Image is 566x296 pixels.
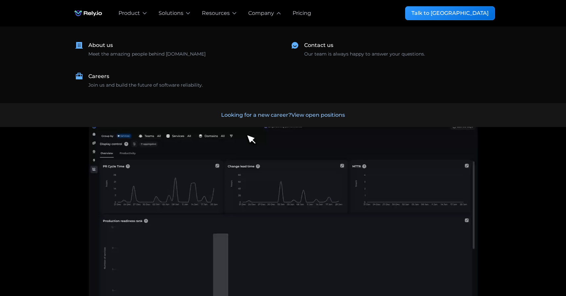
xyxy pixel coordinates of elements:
div: Resources [202,9,230,17]
a: Looking for a new career?View open positions [11,103,555,127]
div: Talk to [GEOGRAPHIC_DATA] [411,9,489,17]
div: About us [88,41,113,49]
div: Join us and build the future of software reliability. [88,82,203,89]
div: Our team is always happy to answer your questions. [304,51,425,58]
a: Contact usOur team is always happy to answer your questions. [287,37,495,62]
div: Product [118,9,140,17]
div: Contact us [304,41,333,49]
a: CareersJoin us and build the future of software reliability. [71,68,279,93]
div: Careers [88,72,109,80]
a: Pricing [293,9,311,17]
a: Talk to [GEOGRAPHIC_DATA] [405,6,495,20]
span: View open positions [291,112,345,118]
div: Solutions [159,9,183,17]
a: home [71,7,105,20]
img: Rely.io logo [71,7,105,20]
a: About usMeet the amazing people behind [DOMAIN_NAME]‍ [71,37,279,68]
div: Looking for a new career? [221,111,345,119]
div: Meet the amazing people behind [DOMAIN_NAME] ‍ [88,51,206,64]
div: Company [248,9,274,17]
